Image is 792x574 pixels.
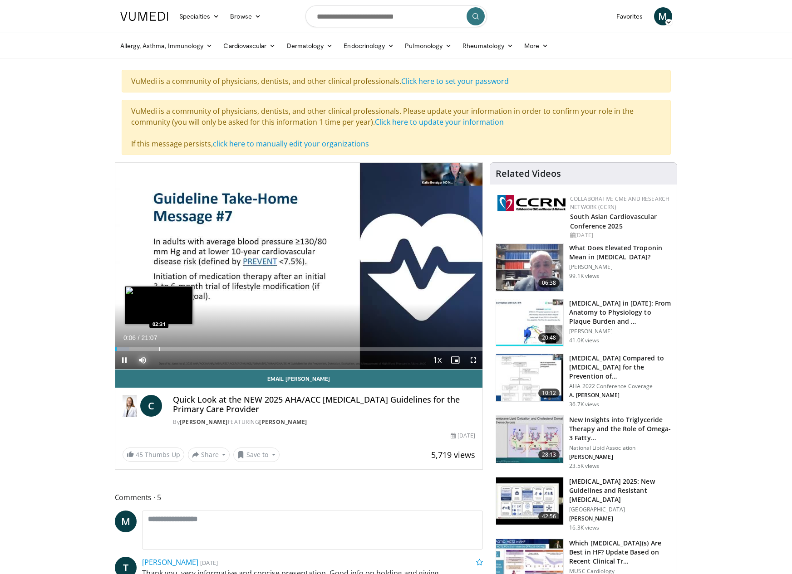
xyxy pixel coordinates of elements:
img: 280bcb39-0f4e-42eb-9c44-b41b9262a277.150x105_q85_crop-smart_upscale.jpg [496,477,563,525]
span: 06:38 [538,278,560,287]
a: Rheumatology [457,37,519,55]
h4: Quick Look at the NEW 2025 AHA/ACC [MEDICAL_DATA] Guidelines for the Primary Care Provider [173,395,475,414]
a: 45 Thumbs Up [123,448,184,462]
img: 98daf78a-1d22-4ebe-927e-10afe95ffd94.150x105_q85_crop-smart_upscale.jpg [496,244,563,291]
button: Share [188,448,230,462]
video-js: Video Player [115,163,483,370]
img: 823da73b-7a00-425d-bb7f-45c8b03b10c3.150x105_q85_crop-smart_upscale.jpg [496,299,563,346]
button: Enable picture-in-picture mode [446,351,464,369]
a: 10:12 [MEDICAL_DATA] Compared to [MEDICAL_DATA] for the Prevention of… AHA 2022 Conference Covera... [496,354,671,408]
h4: Related Videos [496,168,561,179]
span: 21:07 [141,334,157,341]
span: 28:13 [538,450,560,459]
p: [GEOGRAPHIC_DATA] [569,506,671,513]
a: Allergy, Asthma, Immunology [115,37,218,55]
p: [PERSON_NAME] [569,453,671,461]
span: 42:56 [538,512,560,521]
span: 20:48 [538,333,560,342]
span: Comments 5 [115,491,483,503]
h3: What Does Elevated Troponin Mean in [MEDICAL_DATA]? [569,243,671,262]
a: 28:13 New Insights into Triglyceride Therapy and the Role of Omega-3 Fatty… National Lipid Associ... [496,415,671,470]
a: Email [PERSON_NAME] [115,370,483,388]
div: VuMedi is a community of physicians, dentists, and other clinical professionals. [122,70,671,92]
button: Mute [133,351,152,369]
a: Click here to set your password [401,76,509,86]
p: [PERSON_NAME] [569,515,671,522]
div: [DATE] [570,231,669,239]
a: Click here to update your information [375,117,504,127]
p: 16.3K views [569,524,599,531]
a: [PERSON_NAME] [142,557,198,567]
p: 23.5K views [569,462,599,470]
h3: New Insights into Triglyceride Therapy and the Role of Omega-3 Fatty… [569,415,671,443]
img: VuMedi Logo [120,12,168,21]
span: 45 [136,450,143,459]
span: 0:06 [123,334,136,341]
span: 5,719 views [431,449,475,460]
a: Cardiovascular [218,37,281,55]
p: 99.1K views [569,272,599,280]
a: [PERSON_NAME] [180,418,228,426]
p: [PERSON_NAME] [569,328,671,335]
p: 41.0K views [569,337,599,344]
p: National Lipid Association [569,444,671,452]
p: 36.7K views [569,401,599,408]
p: A. [PERSON_NAME] [569,392,671,399]
a: 42:56 [MEDICAL_DATA] 2025: New Guidelines and Resistant [MEDICAL_DATA] [GEOGRAPHIC_DATA] [PERSON_... [496,477,671,531]
button: Save to [233,448,280,462]
a: Browse [225,7,266,25]
a: M [654,7,672,25]
a: Pulmonology [399,37,457,55]
a: 06:38 What Does Elevated Troponin Mean in [MEDICAL_DATA]? [PERSON_NAME] 99.1K views [496,243,671,292]
span: 10:12 [538,389,560,398]
button: Fullscreen [464,351,482,369]
h3: [MEDICAL_DATA] in [DATE]: From Anatomy to Physiology to Plaque Burden and … [569,299,671,326]
img: image.jpeg [125,286,193,324]
a: Collaborative CME and Research Network (CCRN) [570,195,669,211]
img: Dr. Catherine P. Benziger [123,395,137,417]
h3: [MEDICAL_DATA] 2025: New Guidelines and Resistant [MEDICAL_DATA] [569,477,671,504]
a: Dermatology [281,37,339,55]
a: Specialties [174,7,225,25]
a: Endocrinology [338,37,399,55]
a: M [115,511,137,532]
a: 20:48 [MEDICAL_DATA] in [DATE]: From Anatomy to Physiology to Plaque Burden and … [PERSON_NAME] 4... [496,299,671,347]
a: C [140,395,162,417]
img: 7c0f9b53-1609-4588-8498-7cac8464d722.150x105_q85_crop-smart_upscale.jpg [496,354,563,401]
a: click here to manually edit your organizations [213,139,369,149]
a: More [519,37,554,55]
h3: [MEDICAL_DATA] Compared to [MEDICAL_DATA] for the Prevention of… [569,354,671,381]
a: South Asian Cardiovascular Conference 2025 [570,212,657,230]
p: AHA 2022 Conference Coverage [569,383,671,390]
div: By FEATURING [173,418,475,426]
h3: Which [MEDICAL_DATA](s) Are Best in HF? Update Based on Recent Clinical Tr… [569,539,671,566]
span: / [138,334,140,341]
div: VuMedi is a community of physicians, dentists, and other clinical professionals. Please update yo... [122,100,671,155]
img: 45ea033d-f728-4586-a1ce-38957b05c09e.150x105_q85_crop-smart_upscale.jpg [496,416,563,463]
img: a04ee3ba-8487-4636-b0fb-5e8d268f3737.png.150x105_q85_autocrop_double_scale_upscale_version-0.2.png [497,195,566,211]
p: [PERSON_NAME] [569,263,671,271]
div: [DATE] [451,432,475,440]
button: Pause [115,351,133,369]
a: [PERSON_NAME] [259,418,307,426]
input: Search topics, interventions [305,5,487,27]
div: Progress Bar [115,347,483,351]
a: Favorites [611,7,649,25]
button: Playback Rate [428,351,446,369]
small: [DATE] [200,559,218,567]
